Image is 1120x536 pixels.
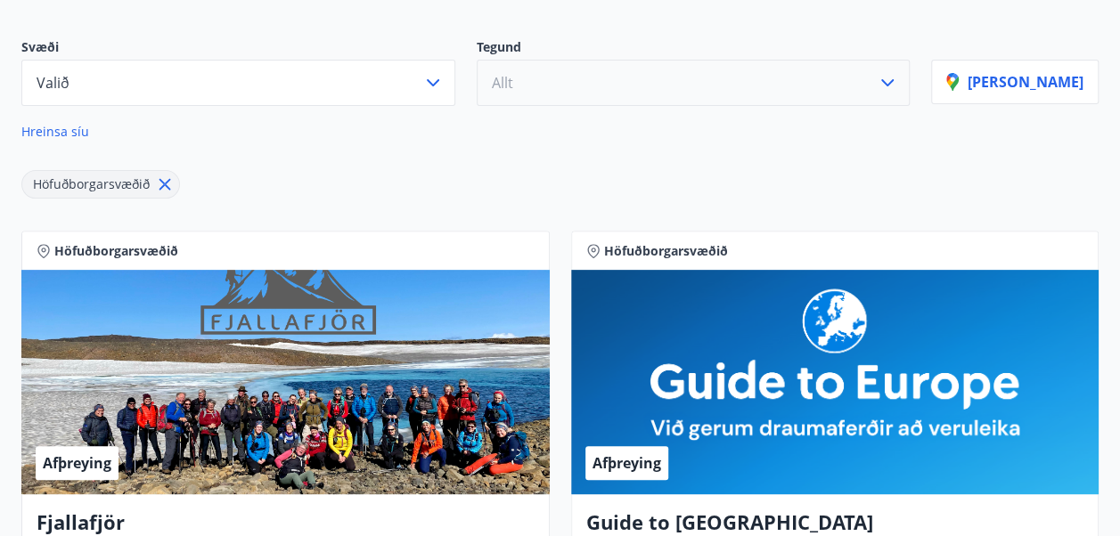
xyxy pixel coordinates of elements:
p: Svæði [21,38,455,60]
span: Höfuðborgarsvæðið [33,175,150,192]
span: Allt [492,73,513,93]
span: Afþreying [43,453,111,473]
div: Höfuðborgarsvæðið [21,170,180,199]
button: Valið [21,60,455,106]
span: Hreinsa síu [21,123,89,140]
p: Tegund [477,38,911,60]
span: Afþreying [593,453,661,473]
span: Valið [37,73,69,93]
p: [PERSON_NAME] [946,72,1083,92]
button: [PERSON_NAME] [931,60,1099,104]
span: Höfuðborgarsvæðið [604,242,728,260]
button: Allt [477,60,911,106]
span: Höfuðborgarsvæðið [54,242,178,260]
